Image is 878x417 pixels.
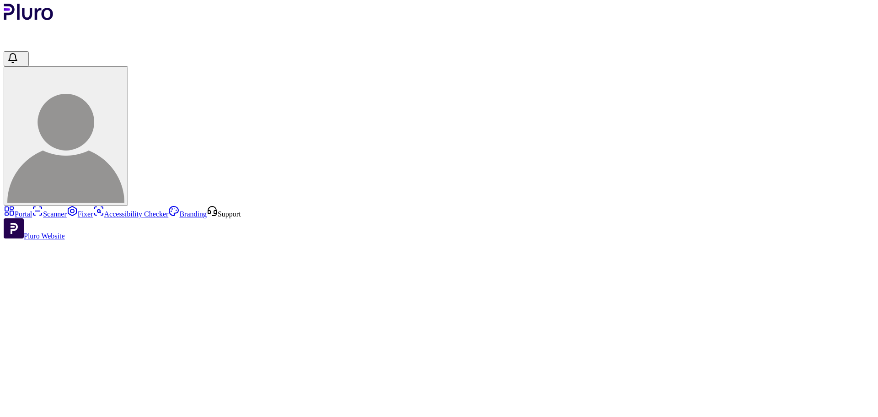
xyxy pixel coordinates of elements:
a: Branding [168,210,207,218]
a: Fixer [67,210,93,218]
button: gila c [4,66,128,206]
a: Portal [4,210,32,218]
button: Open notifications, you have 126 new notifications [4,51,29,66]
img: gila c [7,86,124,203]
a: Accessibility Checker [93,210,169,218]
aside: Sidebar menu [4,206,874,240]
a: Open Pluro Website [4,232,65,240]
a: Logo [4,14,54,22]
a: Open Support screen [207,210,241,218]
a: Scanner [32,210,67,218]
